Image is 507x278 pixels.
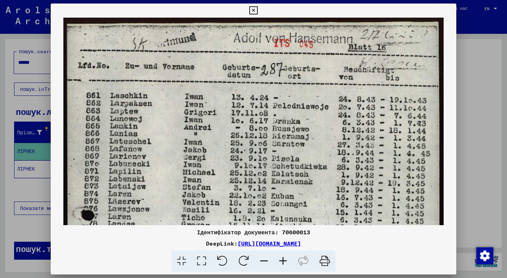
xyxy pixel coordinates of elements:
a: [URL][DOMAIN_NAME] [238,240,301,247]
img: Зміна згоди [476,247,493,264]
font: DeepLink: [206,240,238,247]
font: Ідентифікатор документа: 70600013 [197,229,310,236]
